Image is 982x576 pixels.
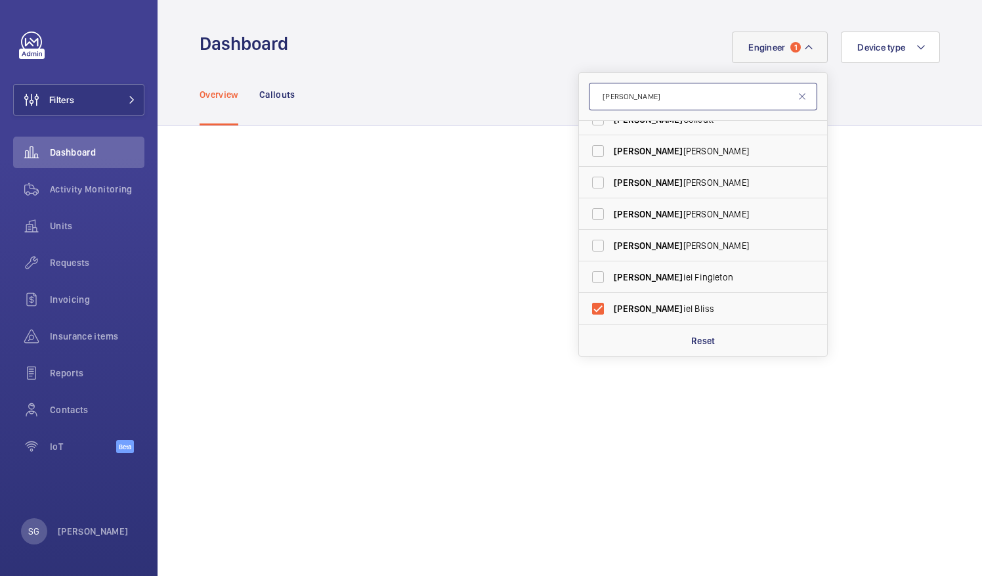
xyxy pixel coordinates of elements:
span: Units [50,219,144,233]
span: [PERSON_NAME] [614,272,683,282]
input: Search by engineer [589,83,817,110]
span: Invoicing [50,293,144,306]
span: [PERSON_NAME] [614,176,794,189]
p: [PERSON_NAME] [58,525,129,538]
span: 1 [790,42,801,53]
span: [PERSON_NAME] [614,146,683,156]
p: Overview [200,88,238,101]
span: [PERSON_NAME] [614,209,683,219]
span: Contacts [50,403,144,416]
button: Engineer1 [732,32,828,63]
span: Dashboard [50,146,144,159]
span: [PERSON_NAME] [614,144,794,158]
p: SG [28,525,39,538]
span: IoT [50,440,116,453]
span: [PERSON_NAME] [614,239,794,252]
span: [PERSON_NAME] [614,303,683,314]
button: Device type [841,32,940,63]
button: Filters [13,84,144,116]
span: Activity Monitoring [50,183,144,196]
span: Device type [857,42,905,53]
span: Beta [116,440,134,453]
h1: Dashboard [200,32,296,56]
span: Requests [50,256,144,269]
span: Insurance items [50,330,144,343]
p: Callouts [259,88,295,101]
span: [PERSON_NAME] [614,177,683,188]
span: [PERSON_NAME] [614,208,794,221]
span: iel Fingleton [614,271,794,284]
span: Filters [49,93,74,106]
span: [PERSON_NAME] [614,240,683,251]
span: iel Bliss [614,302,794,315]
p: Reset [691,334,715,347]
span: Reports [50,366,144,380]
span: Engineer [748,42,785,53]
